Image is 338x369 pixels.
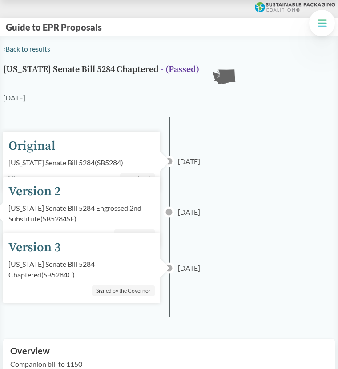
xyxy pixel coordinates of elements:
h2: Overview [10,346,328,356]
a: ‹Back to results [3,44,50,53]
div: Original [8,137,56,156]
span: [DATE] [178,207,200,217]
div: [US_STATE] Senate Bill 5284 Engrossed 2nd Substitute ( SB5284SE ) [8,203,155,224]
div: [US_STATE] Senate Bill 5284 ( SB5284 ) [8,157,123,168]
div: Version 3 [8,238,61,257]
span: [DATE] [178,263,200,273]
button: Guide to EPR Proposals [3,21,105,33]
div: [US_STATE] Senate Bill 5284 Chaptered ( SB5284C ) [8,259,155,280]
span: [DATE] [178,156,200,167]
div: [DATE] [3,92,25,103]
div: Passed Senate [114,229,155,240]
div: Version 2 [8,182,61,201]
div: Introduced [120,173,155,184]
div: Signed by the Governor [92,285,155,296]
h1: [US_STATE] Senate Bill 5284 Chaptered [3,65,199,92]
span: - ( Passed ) [161,64,199,75]
a: View [8,230,25,239]
a: View [8,174,25,183]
